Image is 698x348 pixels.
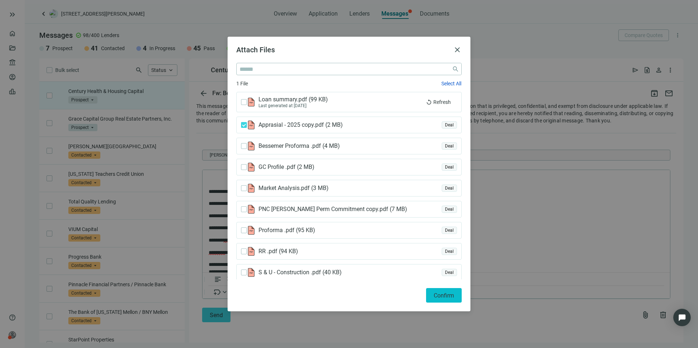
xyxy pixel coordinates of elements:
[258,142,345,150] span: Bessemer Proforma .pdf
[258,121,348,129] span: Apprasial - 2025 copy.pdf
[442,248,457,255] div: Deal
[321,269,345,276] span: ( 40 KB )
[258,206,412,213] span: PNC [PERSON_NAME] Perm Commitment copy.pdf
[258,248,301,255] span: RR .pdf
[324,121,348,129] span: ( 2 MB )
[236,80,248,88] span: 1 File
[321,142,345,150] span: ( 4 MB )
[258,227,318,234] span: Proforma .pdf
[426,99,432,105] span: replay
[442,206,457,213] div: Deal
[673,309,691,326] div: Open Intercom Messenger
[258,96,331,103] span: Loan summary.pdf
[236,45,275,54] span: Attach Files
[442,227,457,234] div: Deal
[453,45,462,54] button: close
[258,185,333,192] span: Market Analysis.pdf
[441,81,461,86] span: Select All
[294,227,318,234] span: ( 95 KB )
[442,269,457,276] div: Deal
[433,99,451,105] span: Refresh
[420,96,457,108] button: replayRefresh
[388,206,412,213] span: ( 7 MB )
[442,163,457,171] div: Deal
[441,80,462,87] button: Select All
[442,121,457,129] div: Deal
[258,103,331,108] div: Last generated at [DATE]
[307,96,331,103] span: ( 99 KB )
[310,185,333,192] span: ( 3 MB )
[434,292,454,299] span: Confirm
[258,269,345,276] span: S & U - Construction .pdf
[6,6,462,129] body: Rich Text Area. Press ALT-0 for help.
[426,288,462,303] button: Confirm
[277,248,301,255] span: ( 94 KB )
[442,185,457,192] div: Deal
[442,142,457,150] div: Deal
[258,163,319,171] span: GC Profile .pdf
[296,163,319,171] span: ( 2 MB )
